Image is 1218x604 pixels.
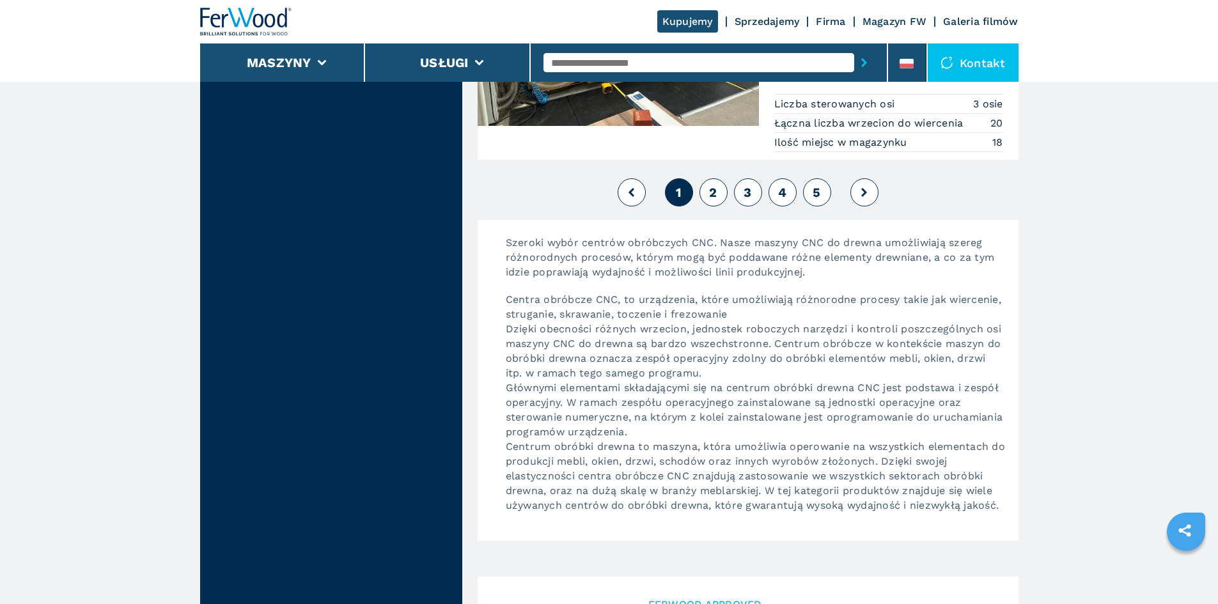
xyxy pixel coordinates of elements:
[493,235,1019,292] p: Szeroki wybór centrów obróbczych CNC. Nasze maszyny CNC do drewna umożliwiają szereg różnorodnych...
[774,97,898,111] p: Liczba sterowanych osi
[1169,515,1201,546] a: sharethis
[1164,546,1208,594] iframe: Chat
[420,55,469,70] button: Usługi
[803,178,831,206] button: 5
[735,15,800,27] a: Sprzedajemy
[813,185,820,200] span: 5
[928,43,1019,82] div: Kontakt
[744,185,751,200] span: 3
[676,185,682,200] span: 1
[992,135,1003,150] em: 18
[854,48,874,77] button: submit-button
[734,178,762,206] button: 3
[816,15,845,27] a: Firma
[699,178,728,206] button: 2
[973,97,1003,111] em: 3 osie
[941,56,953,69] img: Kontakt
[493,292,1019,525] p: Centra obróbcze CNC, to urządzenia, które umożliwiają różnorodne procesy takie jak wiercenie, str...
[200,8,292,36] img: Ferwood
[769,178,797,206] button: 4
[863,15,927,27] a: Magazyn FW
[990,116,1003,130] em: 20
[774,136,910,150] p: Ilość miejsc w magazynku
[665,178,693,206] button: 1
[657,10,718,33] a: Kupujemy
[247,55,311,70] button: Maszyny
[943,15,1019,27] a: Galeria filmów
[709,185,717,200] span: 2
[774,116,967,130] p: Łączna liczba wrzecion do wiercenia
[778,185,786,200] span: 4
